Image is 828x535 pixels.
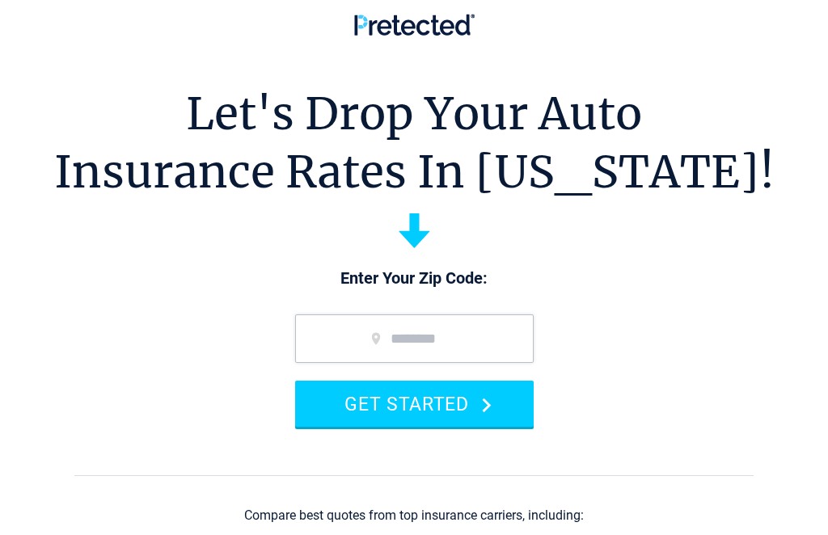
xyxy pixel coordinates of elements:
[244,508,584,523] div: Compare best quotes from top insurance carriers, including:
[354,14,475,36] img: Pretected Logo
[54,85,775,201] h1: Let's Drop Your Auto Insurance Rates In [US_STATE]!
[295,381,534,427] button: GET STARTED
[279,267,550,290] p: Enter Your Zip Code:
[295,314,534,363] input: zip code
